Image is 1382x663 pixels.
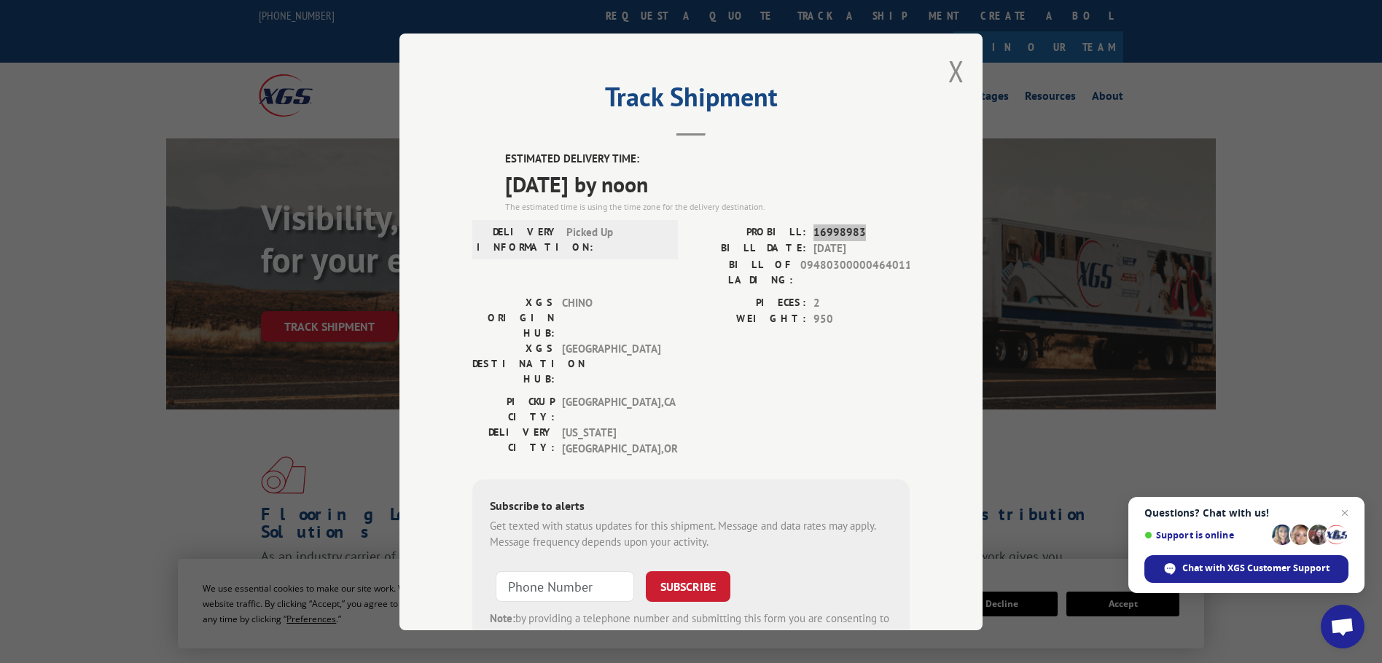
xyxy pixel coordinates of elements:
[472,340,555,386] label: XGS DESTINATION HUB:
[505,167,910,200] span: [DATE] by noon
[562,424,660,457] span: [US_STATE][GEOGRAPHIC_DATA] , OR
[472,87,910,114] h2: Track Shipment
[691,224,806,240] label: PROBILL:
[800,256,910,287] span: 09480300000464011
[490,610,892,659] div: by providing a telephone number and submitting this form you are consenting to be contacted by SM...
[1321,605,1365,648] div: Open chat
[1144,530,1267,541] span: Support is online
[691,294,806,311] label: PIECES:
[691,240,806,257] label: BILL DATE:
[505,200,910,213] div: The estimated time is using the time zone for the delivery destination.
[691,256,793,287] label: BILL OF LADING:
[472,424,555,457] label: DELIVERY CITY:
[490,611,515,624] strong: Note:
[1144,555,1348,583] div: Chat with XGS Customer Support
[813,224,910,240] span: 16998983
[562,393,660,424] span: [GEOGRAPHIC_DATA] , CA
[490,496,892,517] div: Subscribe to alerts
[813,294,910,311] span: 2
[490,517,892,550] div: Get texted with status updates for this shipment. Message and data rates may apply. Message frequ...
[691,311,806,328] label: WEIGHT:
[1182,562,1330,575] span: Chat with XGS Customer Support
[813,311,910,328] span: 950
[472,294,555,340] label: XGS ORIGIN HUB:
[496,570,634,601] input: Phone Number
[646,570,730,601] button: SUBSCRIBE
[948,52,964,90] button: Close modal
[562,294,660,340] span: CHINO
[505,151,910,168] label: ESTIMATED DELIVERY TIME:
[1144,507,1348,519] span: Questions? Chat with us!
[1336,504,1354,522] span: Close chat
[813,240,910,257] span: [DATE]
[566,224,665,254] span: Picked Up
[562,340,660,386] span: [GEOGRAPHIC_DATA]
[472,393,555,424] label: PICKUP CITY:
[477,224,559,254] label: DELIVERY INFORMATION:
